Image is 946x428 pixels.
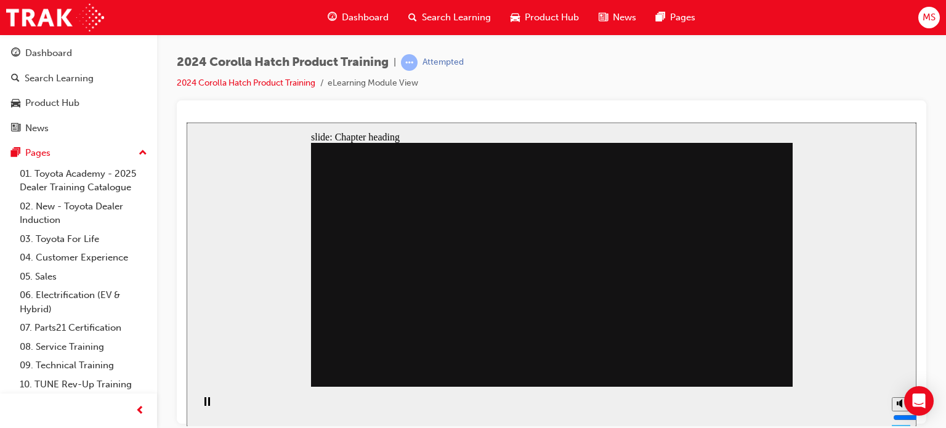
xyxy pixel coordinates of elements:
[15,318,152,337] a: 07. Parts21 Certification
[6,264,27,304] div: playback controls
[15,164,152,197] a: 01. Toyota Academy - 2025 Dealer Training Catalogue
[11,48,20,59] span: guage-icon
[15,248,152,267] a: 04. Customer Experience
[25,146,51,160] div: Pages
[525,10,579,25] span: Product Hub
[328,10,337,25] span: guage-icon
[599,10,608,25] span: news-icon
[15,375,152,394] a: 10. TUNE Rev-Up Training
[25,96,79,110] div: Product Hub
[646,5,705,30] a: pages-iconPages
[318,5,398,30] a: guage-iconDashboard
[5,142,152,164] button: Pages
[15,197,152,230] a: 02. New - Toyota Dealer Induction
[398,5,501,30] a: search-iconSearch Learning
[15,230,152,249] a: 03. Toyota For Life
[139,145,147,161] span: up-icon
[6,4,104,31] img: Trak
[25,46,72,60] div: Dashboard
[501,5,589,30] a: car-iconProduct Hub
[613,10,636,25] span: News
[422,10,491,25] span: Search Learning
[511,10,520,25] span: car-icon
[5,39,152,142] button: DashboardSearch LearningProduct HubNews
[670,10,695,25] span: Pages
[904,386,934,416] div: Open Intercom Messenger
[25,121,49,135] div: News
[15,286,152,318] a: 06. Electrification (EV & Hybrid)
[422,57,464,68] div: Attempted
[5,117,152,140] a: News
[706,290,786,300] input: volume
[401,54,418,71] span: learningRecordVerb_ATTEMPT-icon
[342,10,389,25] span: Dashboard
[15,267,152,286] a: 05. Sales
[177,55,389,70] span: 2024 Corolla Hatch Product Training
[705,275,725,289] button: Mute (Ctrl+Alt+M)
[25,71,94,86] div: Search Learning
[135,403,145,419] span: prev-icon
[923,10,936,25] span: MS
[5,67,152,90] a: Search Learning
[5,42,152,65] a: Dashboard
[394,55,396,70] span: |
[11,98,20,109] span: car-icon
[11,123,20,134] span: news-icon
[918,7,940,28] button: MS
[328,76,418,91] li: eLearning Module View
[15,356,152,375] a: 09. Technical Training
[177,78,315,88] a: 2024 Corolla Hatch Product Training
[699,264,724,304] div: misc controls
[5,92,152,115] a: Product Hub
[6,274,27,295] button: Pause (Ctrl+Alt+P)
[15,337,152,357] a: 08. Service Training
[408,10,417,25] span: search-icon
[11,73,20,84] span: search-icon
[11,148,20,159] span: pages-icon
[589,5,646,30] a: news-iconNews
[656,10,665,25] span: pages-icon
